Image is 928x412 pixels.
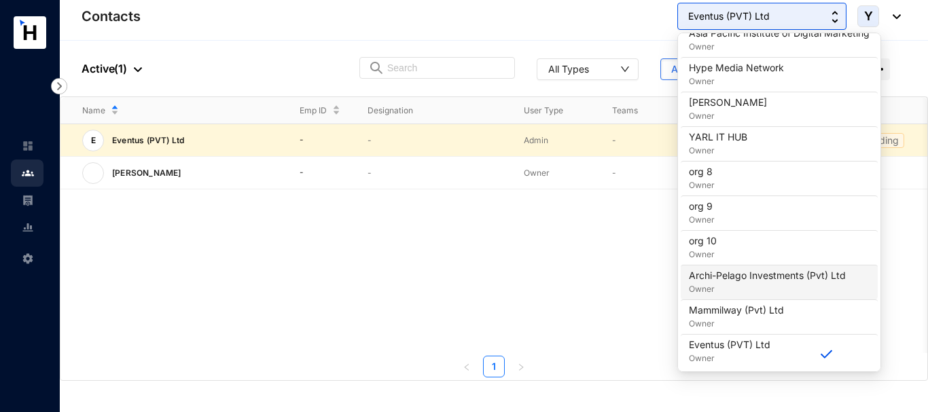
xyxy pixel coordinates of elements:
[510,356,532,377] button: right
[524,168,550,178] span: Owner
[104,162,187,184] p: [PERSON_NAME]
[22,194,34,206] img: payroll-unselected.b590312f920e76f0c668.svg
[689,282,846,296] p: Owner
[689,269,846,282] p: Archi-Pelago Investments (Pvt) Ltd
[590,97,713,124] th: Teams
[456,356,478,377] button: left
[104,130,190,151] p: Eventus (PVT) Ltd
[368,166,502,180] p: -
[502,97,590,124] th: User Type
[22,140,34,152] img: home-unselected.a29eae3204392db15eaf.svg
[387,58,506,78] input: Search
[689,248,717,261] p: Owner
[484,356,504,377] a: 1
[689,40,870,54] p: Owner
[689,200,715,213] p: org 9
[82,104,105,117] span: Name
[688,9,770,24] span: Eventus (PVT) Ltd
[510,356,532,377] li: Next Page
[689,109,767,123] p: Owner
[368,134,502,147] p: -
[483,356,505,377] li: 1
[524,135,548,145] span: Admin
[368,61,385,75] img: search.8ce656024d3affaeffe32e5b30621cb7.svg
[689,179,715,192] p: Owner
[689,130,747,144] p: YARL IT HUB
[548,62,589,75] div: All Types
[821,350,832,358] img: blue-correct.187ec8c3ebe1a225110a.svg
[689,75,784,88] p: Owner
[22,167,34,179] img: people.b0bd17028ad2877b116a.svg
[689,338,770,352] p: Eventus (PVT) Ltd
[612,166,713,180] p: -
[11,214,43,241] li: Reports
[677,3,846,30] button: Eventus (PVT) Ltd
[300,104,327,117] span: Emp ID
[91,136,96,145] span: E
[22,221,34,233] img: report-unselected.e6a6b4230fc7da01f883.svg
[278,97,346,124] th: Emp ID
[660,58,753,80] button: Add Using CSV
[689,303,784,317] p: Mammilway (Pvt) Ltd
[689,213,715,227] p: Owner
[278,124,346,157] td: -
[864,10,873,22] span: Y
[620,64,630,74] span: down
[278,157,346,189] td: -
[689,26,870,40] p: Asia Pacific Institute of Digital Marketing
[537,58,639,80] button: All Types
[11,132,43,160] li: Home
[22,252,34,265] img: settings-unselected.1febfda315e6e19643a1.svg
[517,363,525,371] span: right
[82,7,141,26] p: Contacts
[11,160,43,187] li: Contacts
[82,60,142,77] p: Active ( 1 )
[886,14,901,19] img: dropdown-black.8e83cc76930a90b1a4fdb6d089b7bf3a.svg
[689,61,784,75] p: Hype Media Network
[456,356,478,377] li: Previous Page
[612,134,713,147] p: -
[689,144,747,157] p: Owner
[689,352,770,365] p: Owner
[463,363,471,371] span: left
[11,187,43,214] li: Payroll
[51,78,67,94] img: nav-icon-right.af6afadce00d159da59955279c43614e.svg
[134,67,142,72] img: dropdown-black.8e83cc76930a90b1a4fdb6d089b7bf3a.svg
[689,317,784,331] p: Owner
[832,11,838,23] img: up-down-arrow.74152d26bf9780fbf563ca9c90304185.svg
[671,62,742,76] span: Add Using CSV
[689,96,767,109] p: [PERSON_NAME]
[689,165,715,179] p: org 8
[689,234,717,248] p: org 10
[346,97,502,124] th: Designation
